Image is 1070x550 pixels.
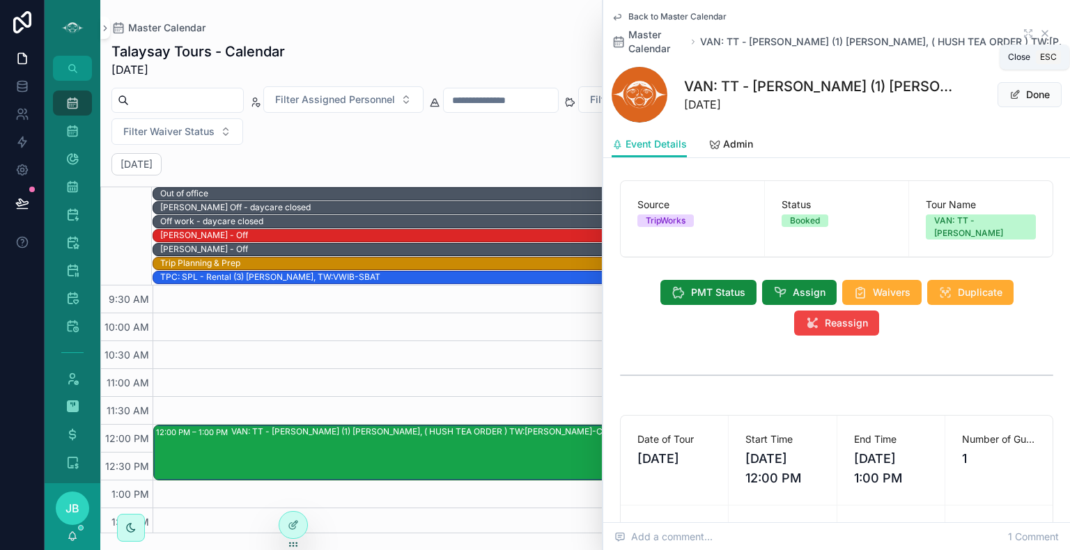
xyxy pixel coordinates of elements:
span: Number of Guests [962,432,1036,446]
span: 11:30 AM [103,404,153,416]
a: Back to Master Calendar [612,11,727,22]
span: 10:30 AM [101,349,153,361]
span: 1 Comment [1008,530,1059,544]
span: Duplicate [958,285,1002,299]
span: End Time [854,432,928,446]
span: Add a comment... [614,530,713,544]
span: 12:00 PM [102,432,153,444]
button: Select Button [111,118,243,145]
button: Select Button [578,86,718,113]
button: Select Button [263,86,424,113]
span: Assign [793,285,825,299]
button: PMT Status [660,280,757,305]
div: Out of office [160,187,208,200]
span: Reassign [825,316,868,330]
span: PMT Status [691,285,745,299]
div: [PERSON_NAME] Off - daycare closed [160,202,311,213]
div: [PERSON_NAME] - Off [160,244,248,255]
span: Master Calendar [128,21,206,35]
img: App logo [61,17,84,39]
span: Event Details [626,137,687,151]
span: 1:30 PM [108,516,153,528]
button: Done [998,82,1062,107]
div: 12:00 PM – 1:00 PM [156,425,231,439]
span: Esc [1037,52,1060,63]
span: Master Calendar [628,28,686,56]
span: 11:00 AM [103,377,153,388]
div: Trip Planning & Prep [160,258,240,269]
div: Candace - Off [160,229,248,242]
div: VAN: TT - [PERSON_NAME] (1) [PERSON_NAME], ( HUSH TEA ORDER ) TW:[PERSON_NAME]-CKZQ [231,426,620,437]
span: Source [637,198,747,212]
div: 12:00 PM – 1:00 PMVAN: TT - [PERSON_NAME] (1) [PERSON_NAME], ( HUSH TEA ORDER ) TW:[PERSON_NAME]-... [154,425,1069,480]
div: Trip Planning & Prep [160,257,240,269]
button: Assign [762,280,837,305]
div: TPC: SPL - Rental (3) Elea Hardy-Charbonnier, TW:VWIB-SBAT [160,271,380,283]
span: Filter Waiver Status [123,125,215,139]
button: Duplicate [927,280,1014,305]
span: Date of Tour [637,432,711,446]
span: Waivers [873,285,910,299]
span: Admin [723,137,753,151]
span: 12:30 PM [102,460,153,472]
a: Master Calendar [111,21,206,35]
span: [DATE] 12:00 PM [745,449,819,488]
h1: Talaysay Tours - Calendar [111,42,285,61]
div: VAN: TT - [PERSON_NAME] [934,214,1028,239]
span: Filter Assigned Personnel [275,93,395,107]
span: [DATE] 1:00 PM [854,449,928,488]
a: Event Details [612,132,687,158]
span: Tour Name [926,198,1036,212]
div: Becky Off - daycare closed [160,201,311,214]
div: Candace - Off [160,243,248,256]
span: [DATE] [684,96,957,113]
span: JB [65,500,79,517]
div: Off work - daycare closed [160,216,263,227]
span: Filter Payment Status [590,93,690,107]
div: Booked [790,214,820,227]
div: Out of office [160,188,208,199]
span: Status [782,198,892,212]
button: Reassign [794,311,879,336]
a: Master Calendar [612,28,686,56]
div: TPC: SPL - Rental (3) [PERSON_NAME], TW:VWIB-SBAT [160,272,380,283]
span: [DATE] [637,449,711,469]
span: 9:30 AM [105,293,153,305]
span: Close [1008,52,1030,63]
div: TripWorks [646,214,685,227]
h2: [DATE] [121,157,153,171]
a: Admin [709,132,753,159]
span: 1 [962,449,1036,469]
span: Back to Master Calendar [628,11,727,22]
div: [PERSON_NAME] - Off [160,230,248,241]
span: 1:00 PM [108,488,153,500]
span: [DATE] [111,61,285,78]
span: 10:00 AM [101,321,153,333]
button: Waivers [842,280,922,305]
div: scrollable content [45,81,100,483]
h1: VAN: TT - [PERSON_NAME] (1) [PERSON_NAME], ( HUSH TEA ORDER ) TW:[PERSON_NAME]-CKZQ [684,77,957,96]
span: Start Time [745,432,819,446]
div: Off work - daycare closed [160,215,263,228]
